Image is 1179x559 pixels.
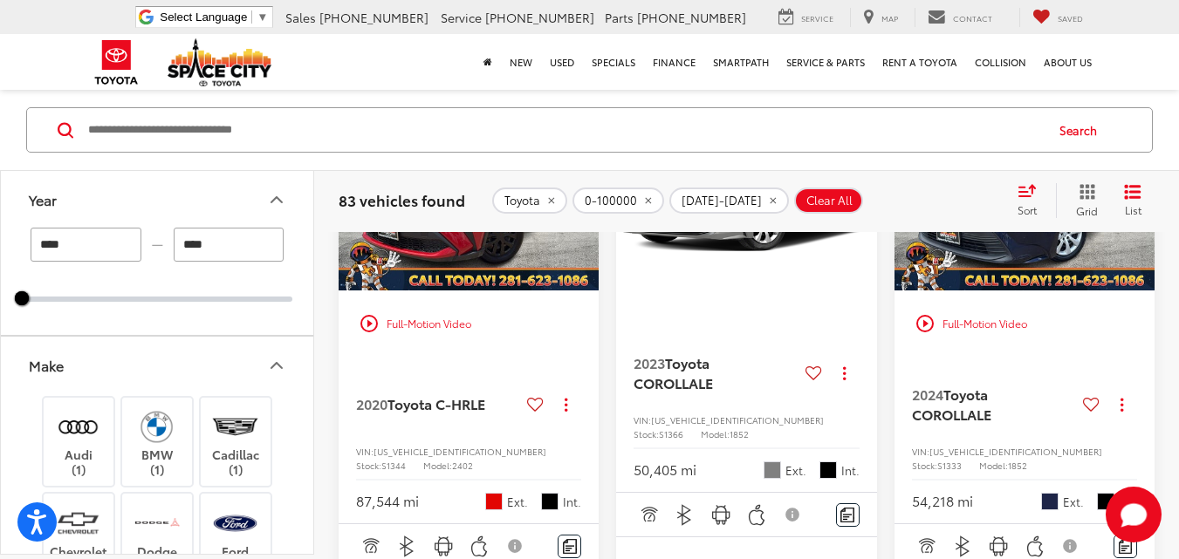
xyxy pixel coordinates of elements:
[423,459,452,472] span: Model:
[1019,8,1096,27] a: My Saved Vehicles
[952,535,974,557] img: Bluetooth®
[1097,493,1114,510] span: Gradient Black
[669,187,789,214] button: remove 2015-2025
[979,459,1008,472] span: Model:
[1121,398,1123,412] span: dropdown dots
[704,34,778,90] a: SmartPath
[674,504,696,526] img: Bluetooth®
[356,393,387,413] span: 2020
[541,493,559,510] span: Black
[1018,202,1037,217] span: Sort
[360,535,381,557] img: Adaptive Cruise Control
[953,12,992,24] span: Contact
[638,504,660,526] img: Adaptive Cruise Control
[1106,487,1162,542] button: Toggle Chat Window
[730,427,749,440] span: 1852
[133,502,181,543] img: Space City Toyota in Humble, TX)
[634,413,651,426] span: VIN:
[266,189,287,210] div: Year
[585,194,637,208] span: 0-100000
[201,406,271,477] label: Cadillac (1)
[174,228,284,262] input: maximum
[912,384,943,404] span: 2024
[1043,108,1122,152] button: Search
[634,427,659,440] span: Stock:
[387,393,470,413] span: Toyota C-HR
[794,187,863,214] button: Clear All
[251,10,252,24] span: ​
[912,445,929,458] span: VIN:
[634,352,709,392] span: Toyota COROLLA
[698,372,713,392] span: LE
[485,9,594,26] span: [PHONE_NUMBER]
[659,427,683,440] span: S1366
[843,366,846,380] span: dropdown dots
[168,38,272,86] img: Space City Toyota
[160,10,247,24] span: Select Language
[881,12,898,24] span: Map
[634,460,696,480] div: 50,405 mi
[806,194,853,208] span: Clear All
[211,406,259,447] img: Space City Toyota in Humble, TX)
[356,394,520,413] a: 2020Toyota C-HRLE
[441,9,482,26] span: Service
[701,427,730,440] span: Model:
[583,34,644,90] a: Specials
[1,171,315,228] button: YearYear
[211,502,259,543] img: Space City Toyota in Humble, TX)
[356,459,381,472] span: Stock:
[841,462,860,479] span: Int.
[470,393,485,413] span: LE
[54,502,102,543] img: Space City Toyota in Humble, TX)
[266,355,287,376] div: Make
[1063,494,1084,510] span: Ext.
[84,34,149,91] img: Toyota
[374,445,546,458] span: [US_VEHICLE_IDENTIFICATION_NUMBER]
[452,459,473,472] span: 2402
[1076,203,1098,218] span: Grid
[356,491,419,511] div: 87,544 mi
[977,404,991,424] span: LE
[1124,202,1141,217] span: List
[1111,183,1155,218] button: List View
[605,9,634,26] span: Parts
[501,34,541,90] a: New
[829,358,860,388] button: Actions
[912,384,988,423] span: Toyota COROLLA
[396,535,418,557] img: Bluetooth®
[147,237,168,252] span: —
[86,109,1043,151] input: Search by Make, Model, or Keyword
[801,12,833,24] span: Service
[937,459,962,472] span: S1333
[850,8,911,27] a: Map
[381,459,406,472] span: S1344
[122,406,193,477] label: BMW (1)
[929,445,1102,458] span: [US_VEHICLE_IDENTIFICATION_NUMBER]
[915,535,937,557] img: Adaptive Cruise Control
[1041,493,1059,510] span: Blueprint
[29,357,64,373] div: Make
[257,10,268,24] span: ▼
[1009,183,1056,218] button: Select sort value
[710,504,732,526] img: Android Auto
[746,504,768,526] img: Apple CarPlay
[563,539,577,554] img: Comments
[651,413,824,426] span: [US_VEHICLE_IDENTIFICATION_NUMBER]
[988,535,1010,557] img: Android Auto
[915,8,1005,27] a: Contact
[133,406,181,447] img: Space City Toyota in Humble, TX)
[819,461,837,479] span: Black
[778,34,874,90] a: Service & Parts
[54,406,102,447] img: Space City Toyota in Humble, TX)
[29,191,57,208] div: Year
[1058,12,1083,24] span: Saved
[319,9,428,26] span: [PHONE_NUMBER]
[836,503,860,527] button: Comments
[475,34,501,90] a: Home
[285,9,316,26] span: Sales
[912,385,1076,424] a: 2024Toyota COROLLALE
[485,493,503,510] span: Supersonic Red
[563,494,581,510] span: Int.
[682,194,762,208] span: [DATE]-[DATE]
